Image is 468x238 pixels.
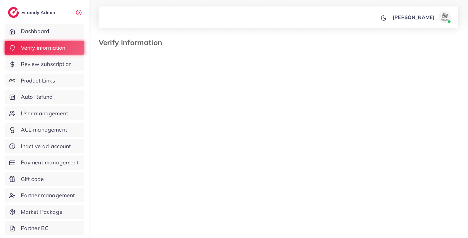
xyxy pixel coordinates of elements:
[99,38,167,47] h3: Verify information
[21,77,55,85] span: Product Links
[21,175,44,183] span: Gift code
[21,159,79,167] span: Payment management
[21,224,49,232] span: Partner BC
[21,109,68,117] span: User management
[5,57,84,71] a: Review subscription
[5,41,84,55] a: Verify information
[5,155,84,170] a: Payment management
[5,172,84,186] a: Gift code
[21,10,57,15] h2: Ecomdy Admin
[21,27,49,35] span: Dashboard
[439,11,451,23] img: avatar
[5,90,84,104] a: Auto Refund
[393,13,435,21] p: [PERSON_NAME]
[21,142,71,150] span: Inactive ad account
[5,74,84,88] a: Product Links
[21,60,72,68] span: Review subscription
[8,7,57,18] a: logoEcomdy Admin
[5,139,84,153] a: Inactive ad account
[5,188,84,202] a: Partner management
[5,106,84,121] a: User management
[21,44,66,52] span: Verify information
[8,7,19,18] img: logo
[21,191,75,199] span: Partner management
[5,205,84,219] a: Market Package
[5,24,84,38] a: Dashboard
[21,93,53,101] span: Auto Refund
[5,221,84,235] a: Partner BC
[389,11,453,23] a: [PERSON_NAME]avatar
[21,126,67,134] span: ACL management
[21,208,62,216] span: Market Package
[5,123,84,137] a: ACL management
